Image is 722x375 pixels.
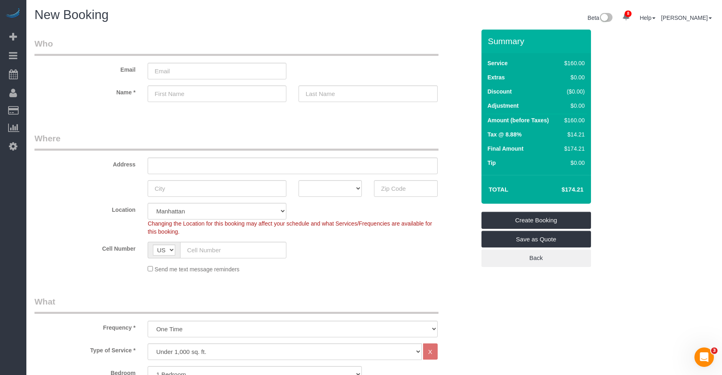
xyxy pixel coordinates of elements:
[488,145,524,153] label: Final Amount
[640,15,655,21] a: Help
[34,8,109,22] span: New Booking
[28,343,142,354] label: Type of Service *
[299,85,437,102] input: Last Name
[618,8,634,26] a: 8
[34,38,438,56] legend: Who
[28,321,142,332] label: Frequency *
[561,145,584,153] div: $174.21
[481,249,591,266] a: Back
[374,180,437,197] input: Zip Code
[561,116,584,124] div: $160.00
[488,59,508,67] label: Service
[481,212,591,229] a: Create Booking
[694,347,714,367] iframe: Intercom live chat
[28,242,142,253] label: Cell Number
[148,220,432,235] span: Changing the Location for this booking may affect your schedule and what Services/Frequencies are...
[488,102,519,110] label: Adjustment
[148,85,286,102] input: First Name
[488,159,496,167] label: Tip
[28,85,142,96] label: Name *
[155,266,239,273] span: Send me text message reminders
[180,242,286,258] input: Cell Number
[561,73,584,81] div: $0.00
[488,116,549,124] label: Amount (before Taxes)
[711,347,718,354] span: 3
[488,130,522,138] label: Tax @ 8.88%
[661,15,712,21] a: [PERSON_NAME]
[489,186,509,193] strong: Total
[34,132,438,151] legend: Where
[148,63,286,79] input: Email
[488,73,505,81] label: Extras
[481,231,591,248] a: Save as Quote
[561,87,584,96] div: ($0.00)
[599,13,612,23] img: New interface
[561,130,584,138] div: $14.21
[34,296,438,314] legend: What
[148,180,286,197] input: City
[28,63,142,74] label: Email
[28,203,142,214] label: Location
[5,8,21,19] img: Automaid Logo
[488,87,512,96] label: Discount
[561,59,584,67] div: $160.00
[488,36,587,46] h3: Summary
[588,15,613,21] a: Beta
[537,186,583,193] h4: $174.21
[28,158,142,168] label: Address
[561,102,584,110] div: $0.00
[561,159,584,167] div: $0.00
[625,11,632,17] span: 8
